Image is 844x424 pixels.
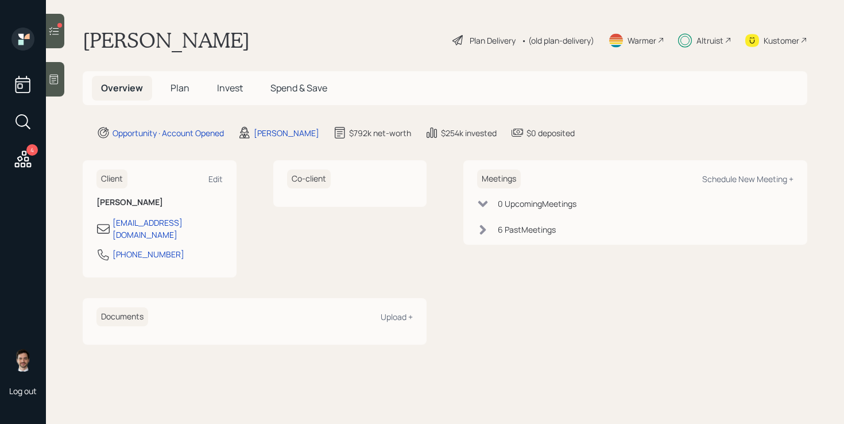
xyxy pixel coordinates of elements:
div: $792k net-worth [349,127,411,139]
div: Opportunity · Account Opened [113,127,224,139]
span: Plan [171,82,189,94]
div: 4 [26,144,38,156]
h6: Meetings [477,169,521,188]
h6: Documents [96,307,148,326]
h6: Client [96,169,127,188]
div: Upload + [381,311,413,322]
div: Warmer [628,34,656,47]
div: Altruist [696,34,723,47]
div: Log out [9,386,37,396]
div: • (old plan-delivery) [521,34,594,47]
img: jonah-coleman-headshot.png [11,349,34,372]
div: Plan Delivery [470,34,516,47]
div: Kustomer [764,34,799,47]
span: Invest [217,82,243,94]
div: [EMAIL_ADDRESS][DOMAIN_NAME] [113,217,223,241]
div: $0 deposited [526,127,575,139]
span: Overview [101,82,143,94]
div: [PERSON_NAME] [254,127,319,139]
h1: [PERSON_NAME] [83,28,250,53]
h6: [PERSON_NAME] [96,198,223,207]
div: Schedule New Meeting + [702,174,793,184]
div: Edit [208,174,223,184]
div: [PHONE_NUMBER] [113,248,184,260]
h6: Co-client [287,169,331,188]
div: 6 Past Meeting s [498,223,556,236]
div: 0 Upcoming Meeting s [498,198,576,210]
div: $254k invested [441,127,497,139]
span: Spend & Save [270,82,327,94]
